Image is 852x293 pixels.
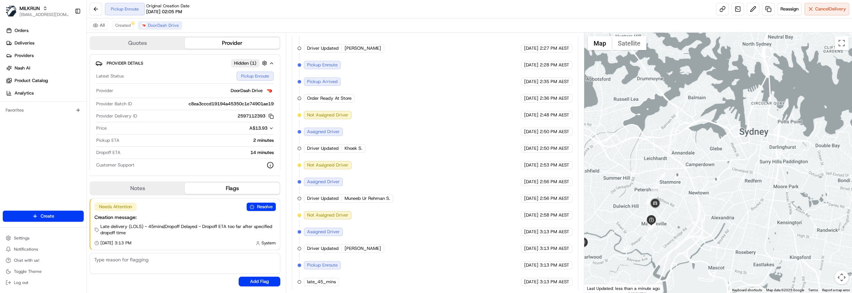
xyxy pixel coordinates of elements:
[540,262,569,268] span: 3:13 PM AEST
[612,36,646,50] button: Show satellite imagery
[345,145,362,152] span: Khoek S.
[3,255,84,265] button: Chat with us!
[118,68,126,77] button: Start new chat
[238,113,274,119] button: 2597112393
[262,240,276,246] span: System
[808,288,818,292] a: Terms (opens in new tab)
[14,246,38,252] span: Notifications
[712,176,720,183] div: 9
[540,279,569,285] span: 3:13 PM AEST
[307,45,339,51] span: Driver Updated
[96,57,274,69] button: Provider DetailsHidden (1)
[59,156,64,162] div: 💻
[189,101,274,107] span: c8ea3cccd19194a45350c1e74901ae19
[7,156,13,162] div: 📗
[658,172,665,180] div: 10
[96,149,121,156] span: Dropoff ETA
[146,3,190,9] span: Original Creation Date
[307,245,339,252] span: Driver Updated
[94,203,137,211] div: Needs Attention
[540,95,569,101] span: 2:36 PM AEST
[540,229,569,235] span: 3:13 PM AEST
[7,101,18,112] img: Hannah Dayet
[41,213,54,219] span: Create
[22,108,56,113] span: [PERSON_NAME]
[524,245,538,252] span: [DATE]
[651,184,659,192] div: 11
[15,65,30,71] span: Nash AI
[584,284,663,293] div: Last Updated: less than a minute ago
[96,113,137,119] span: Provider Delivery ID
[307,79,338,85] span: Pickup Arrived
[524,229,538,235] span: [DATE]
[307,279,336,285] span: late_45_mins
[524,212,538,218] span: [DATE]
[7,28,126,39] p: Welcome 👋
[234,60,256,66] span: Hidden ( 1 )
[540,79,569,85] span: 2:35 PM AEST
[7,90,47,96] div: Past conversations
[540,162,569,168] span: 2:53 PM AEST
[231,59,269,67] button: Hidden (1)
[7,7,21,21] img: Nash
[96,73,124,79] span: Latest Status
[307,62,338,68] span: Pickup Enroute
[835,36,849,50] button: Toggle fullscreen view
[307,195,339,202] span: Driver Updated
[524,112,538,118] span: [DATE]
[3,3,72,19] button: MILKRUNMILKRUN[EMAIL_ADDRESS][DOMAIN_NAME]
[14,235,30,241] span: Settings
[307,262,338,268] span: Pickup Enroute
[804,3,849,15] button: CancelDelivery
[14,280,28,285] span: Log out
[18,45,115,52] input: Clear
[115,23,131,28] span: Created
[96,88,113,94] span: Provider
[14,269,42,274] span: Toggle Theme
[540,212,569,218] span: 2:58 PM AEST
[3,63,86,74] a: Nash AI
[122,137,274,144] div: 2 minutes
[15,78,48,84] span: Product Catalog
[31,66,114,73] div: Start new chat
[3,278,84,287] button: Log out
[621,245,629,252] div: 1
[19,12,69,17] button: [EMAIL_ADDRESS][DOMAIN_NAME]
[540,129,569,135] span: 2:50 PM AEST
[588,36,612,50] button: Show street map
[108,89,126,97] button: See all
[90,183,185,194] button: Notes
[345,245,381,252] span: [PERSON_NAME]
[647,222,655,230] div: 7
[31,73,96,79] div: We're available if you need us!
[3,211,84,222] button: Create
[14,127,19,132] img: 1736555255976-a54dd68f-1ca7-489b-9aae-adbdc363a1c4
[732,288,762,293] button: Keyboard shortcuts
[524,262,538,268] span: [DATE]
[94,214,276,221] div: Creation message:
[524,62,538,68] span: [DATE]
[3,105,84,116] div: Favorites
[540,195,569,202] span: 2:56 PM AEST
[15,52,34,59] span: Providers
[96,162,134,168] span: Customer Support
[673,171,681,179] div: 8
[69,172,84,178] span: Pylon
[3,38,86,49] a: Deliveries
[100,223,276,236] span: Late delivery (LOLS) - 45mins | Dropoff Delayed - Dropoff ETA too far after specified dropoff time
[3,233,84,243] button: Settings
[345,45,381,51] span: [PERSON_NAME]
[822,288,850,292] a: Report a map error
[213,125,274,131] button: A$13.93
[540,62,569,68] span: 2:28 PM AEST
[100,240,131,246] span: [DATE] 3:13 PM
[540,145,569,152] span: 2:50 PM AEST
[15,90,34,96] span: Analytics
[141,23,147,28] img: doordash_logo_v2.png
[96,137,119,144] span: Pickup ETA
[641,231,648,238] div: 2
[19,5,40,12] span: MILKRUN
[524,95,538,101] span: [DATE]
[524,195,538,202] span: [DATE]
[7,120,18,131] img: Ben Goodger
